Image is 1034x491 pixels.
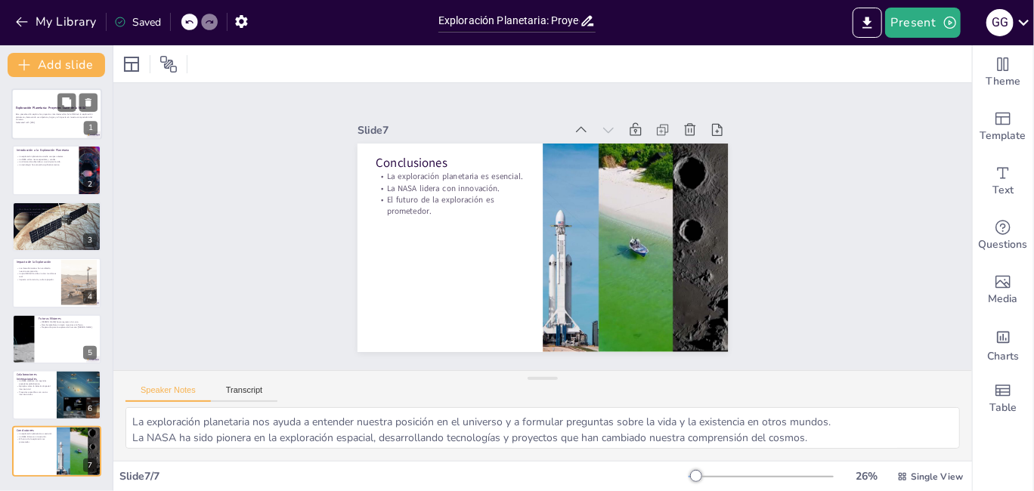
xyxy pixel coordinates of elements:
[17,204,97,208] p: Proyectos Clave de la NASA
[12,370,101,420] div: https://cdn.sendsteps.com/images/logo/sendsteps_logo_white.pnghttps://cdn.sendsteps.com/images/lo...
[989,291,1018,307] span: Media
[986,9,1014,36] div: G G
[986,73,1020,90] span: Theme
[39,317,97,321] p: Futuras Misiones
[17,391,52,396] p: Proyectos específicos con socios internacionales.
[438,10,580,32] input: Insert title
[17,158,75,161] p: La NASA utiliza naves espaciales y sondas.
[17,211,97,214] p: Voyager ha explorado el espacio exterior.
[17,436,52,439] p: La NASA lidera con innovación.
[17,385,52,391] p: Ejemplos como la Estación Espacial Internacional.
[83,290,97,304] div: 4
[17,163,75,166] p: La tecnología ha avanzado significativamente.
[84,122,98,135] div: 1
[17,380,52,385] p: La NASA colabora con agencias espaciales globalmente.
[83,233,97,247] div: 3
[17,438,52,443] p: El futuro de la exploración es prometedor.
[125,385,211,402] button: Speaker Notes
[16,113,98,121] p: Esta presentación explora los proyectos más destacados de la NASA en la exploración planetaria, d...
[83,346,97,360] div: 5
[57,93,76,111] button: Duplicate Slide
[17,155,75,158] p: La exploración planetaria estudia cuerpos celestes.
[17,433,52,436] p: La exploración planetaria es esencial.
[17,273,57,278] p: La posibilidad de vida en otros mundos es real.
[12,145,101,195] div: https://cdn.sendsteps.com/images/logo/sendsteps_logo_white.pnghttps://cdn.sendsteps.com/images/lo...
[8,53,105,77] button: Add slide
[83,402,97,415] div: 6
[376,154,524,171] p: Conclusiones
[12,258,101,307] div: https://cdn.sendsteps.com/images/logo/sendsteps_logo_white.pnghttps://cdn.sendsteps.com/images/lo...
[39,326,97,329] p: Preparación para la exploración humana [PERSON_NAME].
[17,148,75,153] p: Introducción a la Exploración Planetaria
[973,154,1033,208] div: Add text boxes
[376,194,524,218] p: El futuro de la exploración es prometedor.
[980,128,1026,144] span: Template
[39,323,97,326] p: Mars Sample Return traerá muestras a la Tierra.
[211,385,278,402] button: Transcript
[17,208,97,211] p: Mars Rover ha estudiado [PERSON_NAME].
[17,160,75,163] p: La información obtenida es crucial para la vida.
[11,88,102,140] div: https://cdn.sendsteps.com/images/logo/sendsteps_logo_white.pnghttps://cdn.sendsteps.com/images/lo...
[979,236,1028,253] span: Questions
[79,93,98,111] button: Delete Slide
[973,263,1033,317] div: Add images, graphics, shapes or video
[83,178,97,191] div: 2
[973,208,1033,263] div: Get real-time input from your audience
[11,10,103,34] button: My Library
[973,317,1033,372] div: Add charts and graphs
[973,372,1033,426] div: Add a table
[885,8,961,38] button: Present
[911,471,963,483] span: Single View
[986,8,1014,38] button: G G
[119,469,689,483] div: Slide 7 / 7
[159,55,178,73] span: Position
[376,183,524,194] p: La NASA lidera con innovación.
[12,202,101,252] div: https://cdn.sendsteps.com/images/logo/sendsteps_logo_white.pnghttps://cdn.sendsteps.com/images/lo...
[987,348,1019,365] span: Charts
[17,214,97,217] p: New Horizons exploró Plutón.
[125,407,960,449] textarea: La exploración planetaria nos ayuda a entender nuestra posición en el universo y a formular pregu...
[83,459,97,472] div: 7
[973,45,1033,100] div: Change the overall theme
[39,320,97,323] p: [PERSON_NAME] busca regresar a la Luna.
[853,8,882,38] button: Export to PowerPoint
[119,52,144,76] div: Layout
[16,106,85,110] strong: Exploración Planetaria: Proyectos Clave de la NASA
[17,429,52,434] p: Conclusiones
[992,182,1014,199] span: Text
[849,469,885,483] div: 26 %
[17,279,57,282] p: Impacto en la ciencia y cultura popular.
[17,260,57,264] p: Impacto de la Exploración
[989,400,1017,416] span: Table
[12,314,101,364] div: https://cdn.sendsteps.com/images/logo/sendsteps_logo_white.pnghttps://cdn.sendsteps.com/images/lo...
[376,171,524,182] p: La exploración planetaria es esencial.
[114,15,161,29] div: Saved
[16,122,98,125] p: Generated with [URL]
[12,426,101,476] div: 7
[17,267,57,273] p: Los descubrimientos han cambiado nuestra comprensión.
[358,123,565,137] div: Slide 7
[17,372,52,381] p: Colaboraciones Internacionales
[973,100,1033,154] div: Add ready made slides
